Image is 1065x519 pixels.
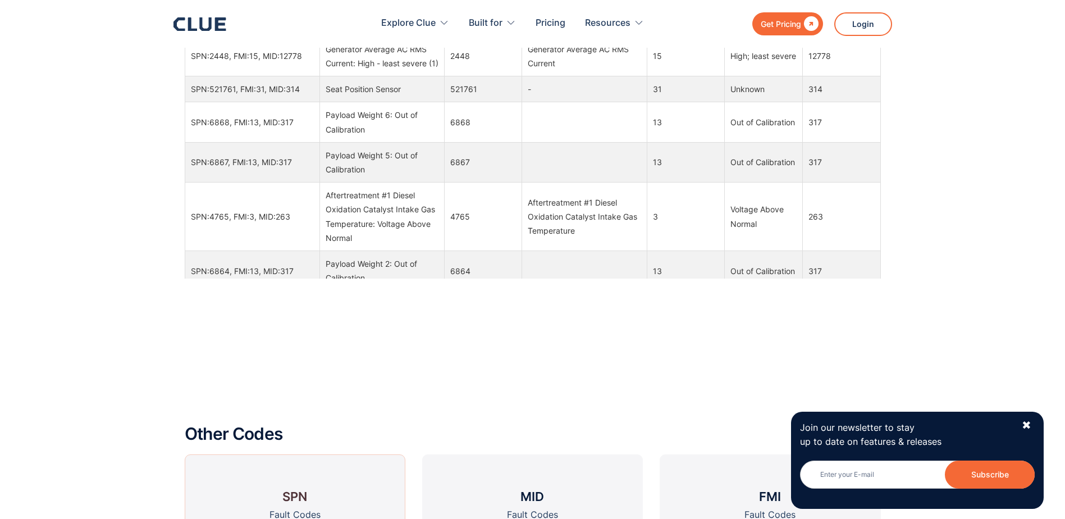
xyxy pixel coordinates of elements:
td: 12778 [803,36,880,76]
td: SPN:6868, FMI:13, MID:317 [185,102,319,142]
div: Get Pricing [761,17,801,31]
div: Built for [469,6,502,41]
a: Login [834,12,892,36]
div:  [801,17,819,31]
td: 3 [647,183,724,251]
td: 314 [803,76,880,102]
td: 521761 [445,76,522,102]
div: High; least severe [730,49,797,63]
td: 13 [647,251,724,291]
td: SPN:2448, FMI:15, MID:12778 [185,36,319,76]
td: 31 [647,76,724,102]
div: Seat Position Sensor [326,82,438,96]
td: SPN:6867, FMI:13, MID:317 [185,142,319,182]
div: ✖ [1022,418,1031,432]
h3: SPN [282,488,307,505]
div: Explore Clue [381,6,449,41]
input: Subscribe [945,461,1035,489]
td: Out of Calibration [724,102,803,142]
div: Payload Weight 5: Out of Calibration [326,148,438,176]
td: 2448 [445,36,522,76]
div: Voltage Above Normal [730,202,797,230]
td: 15 [647,36,724,76]
td: - [522,76,647,102]
p: Join our newsletter to stay up to date on features & releases [800,421,1011,449]
td: 6868 [445,102,522,142]
div: Aftertreatment #1 Diesel Oxidation Catalyst Intake Gas Temperature: Voltage Above Normal [326,188,438,245]
div: Generator Average AC RMS Current: High - least severe (1) [326,42,438,70]
div: Generator Average AC RMS Current [528,42,641,70]
div: Resources [585,6,644,41]
div: Built for [469,6,516,41]
td: 6864 [445,251,522,291]
td: 263 [803,183,880,251]
a: Get Pricing [752,12,823,35]
div: Payload Weight 2: Out of Calibration [326,257,438,285]
td: SPN:521761, FMI:31, MID:314 [185,76,319,102]
td: SPN:6864, FMI:13, MID:317 [185,251,319,291]
td: Unknown [724,76,803,102]
td: 317 [803,142,880,182]
td: 317 [803,251,880,291]
div: Aftertreatment #1 Diesel Oxidation Catalyst Intake Gas Temperature [528,195,641,238]
td: 317 [803,102,880,142]
h3: FMI [759,488,781,505]
a: Pricing [536,6,565,41]
h3: MID [520,488,544,505]
td: 13 [647,142,724,182]
td: 6867 [445,142,522,182]
h2: Other Codes [185,425,881,443]
td: 13 [647,102,724,142]
td: SPN:4765, FMI:3, MID:263 [185,183,319,251]
td: Out of Calibration [724,142,803,182]
div: Payload Weight 6: Out of Calibration [326,108,438,136]
div: Explore Clue [381,6,436,41]
td: Out of Calibration [724,251,803,291]
input: Enter your E-mail [800,461,1035,489]
form: Newsletter [800,461,1035,500]
div: Resources [585,6,630,41]
td: 4765 [445,183,522,251]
